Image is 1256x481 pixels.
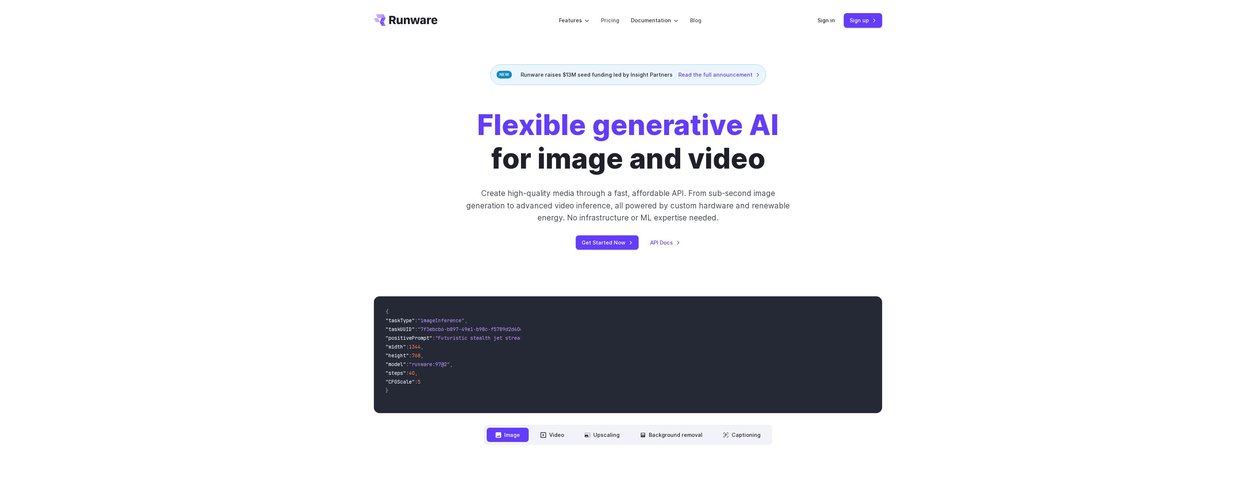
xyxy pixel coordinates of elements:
span: , [415,370,418,376]
span: 1344 [409,343,421,350]
span: "model" [386,361,406,368]
button: Video [532,428,573,442]
span: : [415,326,418,332]
p: Create high-quality media through a fast, affordable API. From sub-second image generation to adv... [466,187,791,224]
span: } [386,387,388,394]
span: "Futuristic stealth jet streaking through a neon-lit cityscape with glowing purple exhaust" [435,335,701,341]
span: : [415,378,418,385]
div: Runware raises $13M seed funding led by Insight Partners [490,64,766,85]
span: 5 [418,378,421,385]
span: , [464,317,467,324]
span: : [406,370,409,376]
label: Features [559,16,589,24]
span: , [450,361,453,368]
span: "width" [386,343,406,350]
span: "height" [386,352,409,359]
span: "7f3ebcb6-b897-49e1-b98c-f5789d2d40d7" [418,326,529,332]
h1: for image and video [477,108,779,176]
button: Captioning [714,428,769,442]
button: Background removal [631,428,711,442]
span: "taskType" [386,317,415,324]
a: Get Started Now [576,235,639,250]
span: 768 [412,352,421,359]
a: Read the full announcement [678,70,760,79]
span: "imageInference" [418,317,464,324]
span: "CFGScale" [386,378,415,385]
a: Go to / [374,14,437,26]
span: : [415,317,418,324]
a: Blog [690,16,701,24]
span: { [386,308,388,315]
span: : [406,343,409,350]
span: "taskUUID" [386,326,415,332]
span: , [421,343,424,350]
span: "positivePrompt" [386,335,432,341]
span: 40 [409,370,415,376]
button: Image [487,428,529,442]
a: Sign up [844,13,882,27]
label: Documentation [631,16,678,24]
span: "steps" [386,370,406,376]
span: : [432,335,435,341]
a: API Docs [650,238,680,247]
strong: Flexible generative AI [477,108,779,142]
span: "runware:97@2" [409,361,450,368]
a: Sign in [817,16,835,24]
span: , [421,352,424,359]
span: : [409,352,412,359]
a: Pricing [601,16,619,24]
button: Upscaling [576,428,628,442]
span: : [406,361,409,368]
